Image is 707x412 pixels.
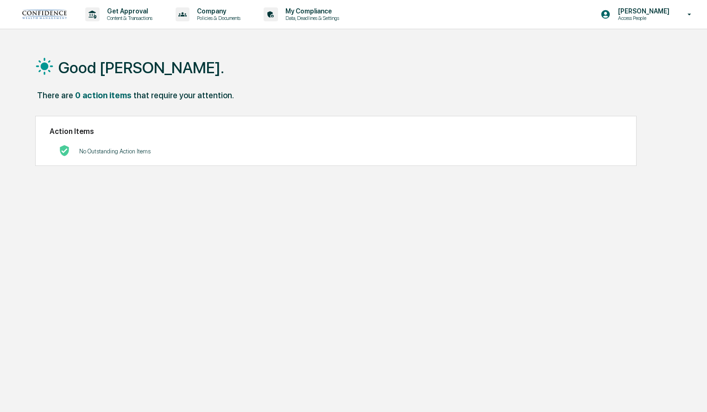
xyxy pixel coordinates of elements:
[133,90,234,100] div: that require your attention.
[278,7,344,15] p: My Compliance
[189,7,245,15] p: Company
[75,90,132,100] div: 0 action items
[611,7,674,15] p: [PERSON_NAME]
[100,15,157,21] p: Content & Transactions
[100,7,157,15] p: Get Approval
[22,10,67,19] img: logo
[50,127,622,136] h2: Action Items
[37,90,73,100] div: There are
[189,15,245,21] p: Policies & Documents
[278,15,344,21] p: Data, Deadlines & Settings
[79,148,151,155] p: No Outstanding Action Items
[611,15,674,21] p: Access People
[59,145,70,156] img: No Actions logo
[58,58,224,77] h1: Good [PERSON_NAME].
